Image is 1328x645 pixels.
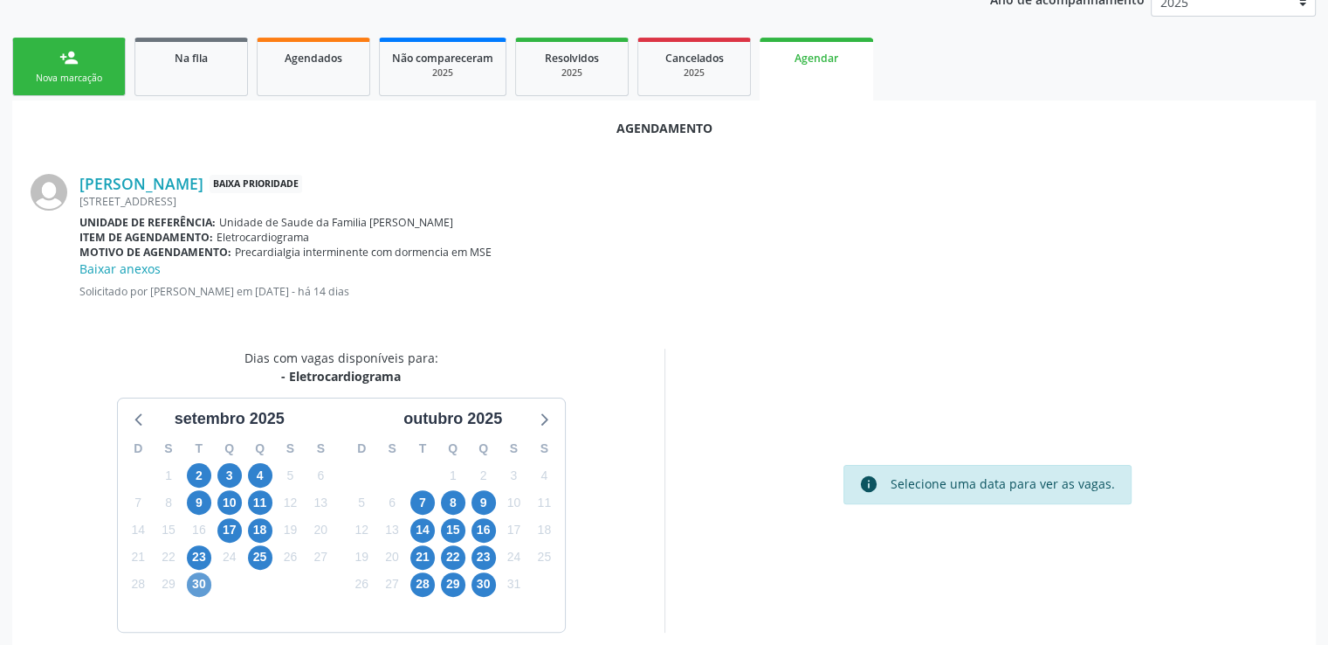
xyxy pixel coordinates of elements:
[248,518,272,543] span: quinta-feira, 18 de setembro de 2025
[410,545,435,570] span: terça-feira, 21 de outubro de 2025
[349,490,374,515] span: domingo, 5 de outubro de 2025
[248,545,272,570] span: quinta-feira, 25 de setembro de 2025
[187,463,211,488] span: terça-feira, 2 de setembro de 2025
[501,518,526,543] span: sexta-feira, 17 de outubro de 2025
[532,545,556,570] span: sábado, 25 de outubro de 2025
[392,66,493,80] div: 2025
[501,572,526,597] span: sexta-feira, 31 de outubro de 2025
[441,518,465,543] span: quarta-feira, 15 de outubro de 2025
[244,367,438,385] div: - Eletrocardiograma
[123,435,154,462] div: D
[441,572,465,597] span: quarta-feira, 29 de outubro de 2025
[471,518,496,543] span: quinta-feira, 16 de outubro de 2025
[217,463,242,488] span: quarta-feira, 3 de setembro de 2025
[79,245,231,260] b: Motivo de agendamento:
[665,51,724,66] span: Cancelados
[278,490,302,515] span: sexta-feira, 12 de setembro de 2025
[79,260,161,277] a: Baixar anexos
[410,490,435,515] span: terça-feira, 7 de outubro de 2025
[410,518,435,543] span: terça-feira, 14 de outubro de 2025
[126,545,150,570] span: domingo, 21 de setembro de 2025
[380,490,404,515] span: segunda-feira, 6 de outubro de 2025
[377,435,408,462] div: S
[275,435,306,462] div: S
[308,545,333,570] span: sábado, 27 de setembro de 2025
[126,572,150,597] span: domingo, 28 de setembro de 2025
[25,72,113,85] div: Nova marcação
[31,174,67,211] img: img
[187,545,211,570] span: terça-feira, 23 de setembro de 2025
[468,435,499,462] div: Q
[471,490,496,515] span: quinta-feira, 9 de outubro de 2025
[650,66,738,80] div: 2025
[285,51,342,66] span: Agendados
[529,435,560,462] div: S
[210,175,302,193] span: Baixa Prioridade
[306,435,336,462] div: S
[532,463,556,488] span: sábado, 4 de outubro de 2025
[187,572,211,597] span: terça-feira, 30 de setembro de 2025
[795,51,838,66] span: Agendar
[217,545,242,570] span: quarta-feira, 24 de setembro de 2025
[59,48,79,67] div: person_add
[187,518,211,543] span: terça-feira, 16 de setembro de 2025
[437,435,468,462] div: Q
[156,545,181,570] span: segunda-feira, 22 de setembro de 2025
[156,490,181,515] span: segunda-feira, 8 de setembro de 2025
[244,349,438,385] div: Dias com vagas disponíveis para:
[278,545,302,570] span: sexta-feira, 26 de setembro de 2025
[396,407,509,431] div: outubro 2025
[278,518,302,543] span: sexta-feira, 19 de setembro de 2025
[349,545,374,570] span: domingo, 19 de outubro de 2025
[528,66,616,80] div: 2025
[235,245,492,260] span: Precardialgia interminente com dormencia em MSE
[407,435,437,462] div: T
[156,518,181,543] span: segunda-feira, 15 de setembro de 2025
[154,435,184,462] div: S
[126,490,150,515] span: domingo, 7 de setembro de 2025
[499,435,529,462] div: S
[183,435,214,462] div: T
[380,572,404,597] span: segunda-feira, 27 de outubro de 2025
[441,545,465,570] span: quarta-feira, 22 de outubro de 2025
[501,490,526,515] span: sexta-feira, 10 de outubro de 2025
[891,475,1115,494] div: Selecione uma data para ver as vagas.
[31,119,1297,137] div: Agendamento
[156,463,181,488] span: segunda-feira, 1 de setembro de 2025
[248,463,272,488] span: quinta-feira, 4 de setembro de 2025
[79,174,203,193] a: [PERSON_NAME]
[308,463,333,488] span: sábado, 6 de setembro de 2025
[217,230,309,245] span: Eletrocardiograma
[244,435,275,462] div: Q
[214,435,244,462] div: Q
[187,490,211,515] span: terça-feira, 9 de setembro de 2025
[308,518,333,543] span: sábado, 20 de setembro de 2025
[501,463,526,488] span: sexta-feira, 3 de outubro de 2025
[410,572,435,597] span: terça-feira, 28 de outubro de 2025
[532,490,556,515] span: sábado, 11 de outubro de 2025
[219,215,453,230] span: Unidade de Saude da Familia [PERSON_NAME]
[217,490,242,515] span: quarta-feira, 10 de setembro de 2025
[156,572,181,597] span: segunda-feira, 29 de setembro de 2025
[217,518,242,543] span: quarta-feira, 17 de setembro de 2025
[441,490,465,515] span: quarta-feira, 8 de outubro de 2025
[441,463,465,488] span: quarta-feira, 1 de outubro de 2025
[175,51,208,66] span: Na fila
[168,407,292,431] div: setembro 2025
[471,572,496,597] span: quinta-feira, 30 de outubro de 2025
[308,490,333,515] span: sábado, 13 de setembro de 2025
[79,284,1297,299] p: Solicitado por [PERSON_NAME] em [DATE] - há 14 dias
[380,545,404,570] span: segunda-feira, 20 de outubro de 2025
[248,490,272,515] span: quinta-feira, 11 de setembro de 2025
[347,435,377,462] div: D
[278,463,302,488] span: sexta-feira, 5 de setembro de 2025
[532,518,556,543] span: sábado, 18 de outubro de 2025
[471,463,496,488] span: quinta-feira, 2 de outubro de 2025
[349,572,374,597] span: domingo, 26 de outubro de 2025
[380,518,404,543] span: segunda-feira, 13 de outubro de 2025
[859,475,878,494] i: info
[79,194,1297,209] div: [STREET_ADDRESS]
[79,230,213,245] b: Item de agendamento:
[392,51,493,66] span: Não compareceram
[79,215,216,230] b: Unidade de referência:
